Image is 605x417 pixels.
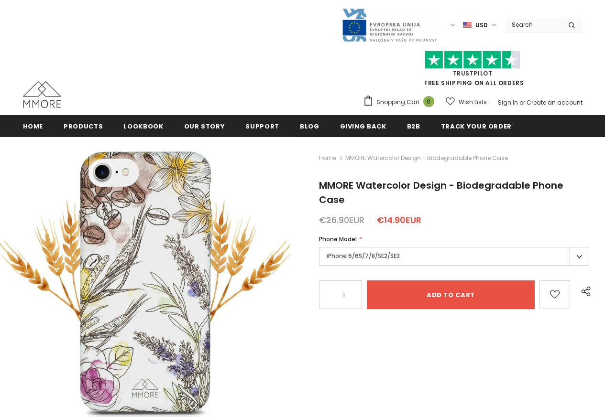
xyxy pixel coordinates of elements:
[184,115,225,137] a: Our Story
[377,214,421,226] span: €14.90EUR
[519,98,525,107] span: or
[319,247,589,266] label: iPhone 6/6S/7/8/SE2/SE3
[23,115,44,137] a: Home
[341,8,437,43] img: Javni Razpis
[363,55,583,87] span: FREE SHIPPING ON ALL ORDERS
[123,115,163,137] a: Lookbook
[407,122,420,131] span: B2B
[423,96,434,107] span: 0
[453,69,493,77] a: Trustpilot
[245,115,279,137] a: support
[340,115,386,137] a: Giving back
[340,122,386,131] span: Giving back
[123,122,163,131] span: Lookbook
[23,122,44,131] span: Home
[184,122,225,131] span: Our Story
[425,51,520,69] img: Trust Pilot Stars
[319,235,357,243] span: Phone Model
[498,98,518,107] a: Sign In
[64,122,103,131] span: Products
[341,21,437,29] a: Javni Razpis
[463,21,472,29] img: USD
[319,179,563,206] span: MMORE Watercolor Design - Biodegradable Phone Case
[363,95,439,109] a: Shopping Cart 0
[300,122,319,131] span: Blog
[527,98,583,107] a: Create an account
[506,18,561,32] input: Search Site
[441,115,512,137] a: Track your order
[376,97,419,107] span: Shopping Cart
[319,152,336,164] a: Home
[441,122,512,131] span: Track your order
[475,21,488,30] span: USD
[23,81,61,108] img: MMORE Cases
[459,97,487,107] span: Wish Lists
[407,115,420,137] a: B2B
[367,280,535,309] input: Add to cart
[64,115,103,137] a: Products
[245,122,279,131] span: support
[319,214,364,226] span: €26.90EUR
[345,152,508,164] span: MMORE Watercolor Design - Biodegradable Phone Case
[300,115,319,137] a: Blog
[446,94,487,110] a: Wish Lists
